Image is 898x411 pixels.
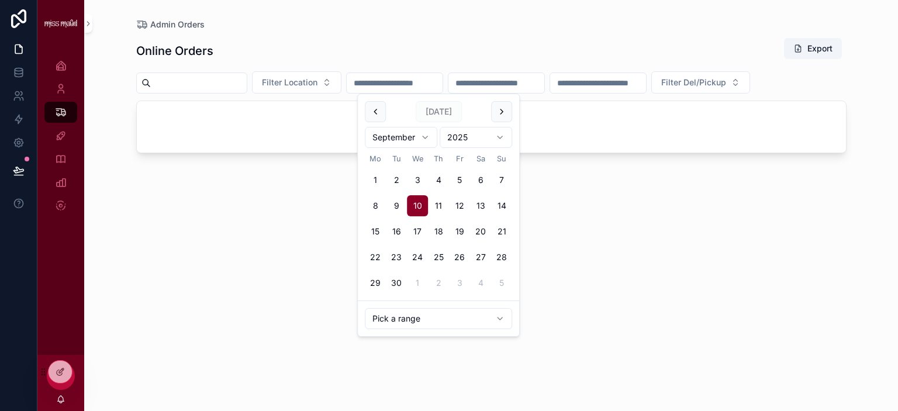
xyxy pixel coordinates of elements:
[428,153,449,165] th: Thursday
[136,19,205,30] a: Admin Orders
[136,43,213,59] h1: Online Orders
[365,153,386,165] th: Monday
[449,153,470,165] th: Friday
[386,170,407,191] button: Tuesday, 2 September 2025
[252,71,341,94] button: Select Button
[407,170,428,191] button: Wednesday, 3 September 2025
[150,19,205,30] span: Admin Orders
[470,272,491,293] button: Saturday, 4 October 2025
[262,77,317,88] span: Filter Location
[428,247,449,268] button: Thursday, 25 September 2025
[491,170,512,191] button: Sunday, 7 September 2025
[491,153,512,165] th: Sunday
[428,170,449,191] button: Thursday, 4 September 2025
[651,71,750,94] button: Select Button
[491,221,512,242] button: Sunday, 21 September 2025
[470,153,491,165] th: Saturday
[407,221,428,242] button: Wednesday, 17 September 2025
[386,153,407,165] th: Tuesday
[491,195,512,216] button: Sunday, 14 September 2025
[428,272,449,293] button: Thursday, 2 October 2025
[37,47,84,232] div: scrollable content
[386,272,407,293] button: Tuesday, 30 September 2025
[449,272,470,293] button: Friday, 3 October 2025
[365,221,386,242] button: Monday, 15 September 2025
[365,170,386,191] button: Monday, 1 September 2025
[407,272,428,293] button: Wednesday, 1 October 2025
[449,221,470,242] button: Friday, 19 September 2025
[470,247,491,268] button: Saturday, 27 September 2025
[44,19,77,27] img: App logo
[470,221,491,242] button: Saturday, 20 September 2025
[386,247,407,268] button: Tuesday, 23 September 2025
[407,195,428,216] button: Today, Wednesday, 10 September 2025, selected
[365,308,512,329] button: Relative time
[784,38,842,59] button: Export
[470,195,491,216] button: Saturday, 13 September 2025
[365,247,386,268] button: Monday, 22 September 2025
[407,153,428,165] th: Wednesday
[365,195,386,216] button: Monday, 8 September 2025
[491,247,512,268] button: Sunday, 28 September 2025
[365,272,386,293] button: Monday, 29 September 2025
[386,221,407,242] button: Tuesday, 16 September 2025
[428,195,449,216] button: Thursday, 11 September 2025
[365,153,512,293] table: September 2025
[661,77,726,88] span: Filter Del/Pickup
[449,195,470,216] button: Friday, 12 September 2025
[428,221,449,242] button: Thursday, 18 September 2025
[407,247,428,268] button: Wednesday, 24 September 2025
[449,247,470,268] button: Friday, 26 September 2025
[470,170,491,191] button: Saturday, 6 September 2025
[386,195,407,216] button: Tuesday, 9 September 2025
[491,272,512,293] button: Sunday, 5 October 2025
[449,170,470,191] button: Friday, 5 September 2025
